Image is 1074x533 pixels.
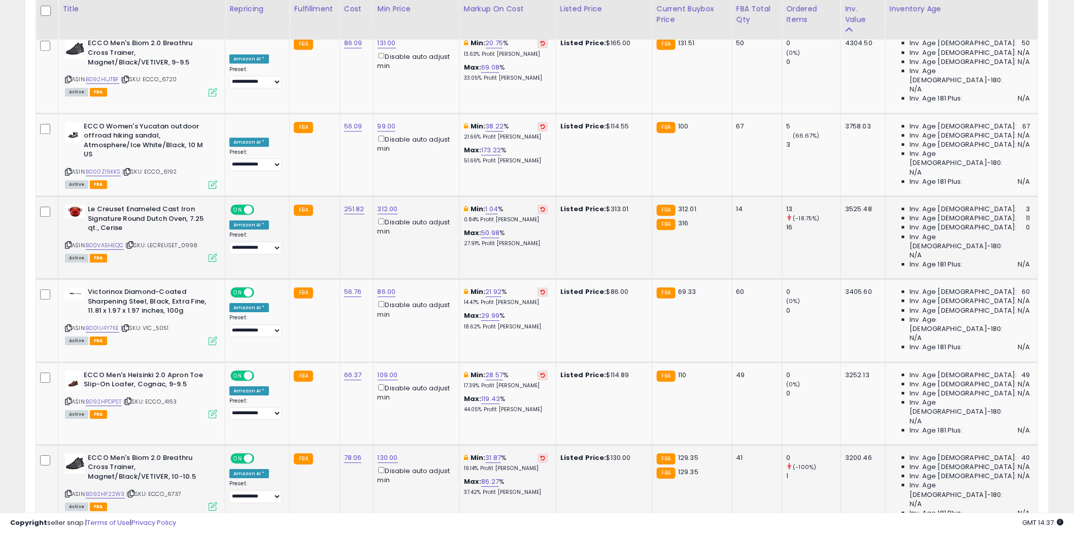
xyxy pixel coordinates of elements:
span: All listings currently available for purchase on Amazon [65,254,88,262]
span: Inv. Age [DEMOGRAPHIC_DATA]: [910,122,1017,131]
span: OFF [253,206,269,214]
span: 3 [1026,205,1030,214]
a: 99.00 [378,121,396,131]
p: 19.14% Profit [PERSON_NAME] [464,465,548,472]
span: OFF [253,454,269,463]
a: 119.43 [481,394,500,404]
div: % [464,453,548,472]
div: ASIN: [65,371,217,418]
div: Preset: [229,397,282,420]
span: OFF [253,371,269,380]
span: 11 [1026,214,1030,223]
div: % [464,371,548,389]
div: $114.55 [560,122,645,131]
i: Revert to store-level Min Markup [541,124,545,129]
div: Amazon AI * [229,138,269,147]
span: All listings currently available for purchase on Amazon [65,410,88,419]
a: 109.00 [378,370,398,380]
span: 69.33 [678,287,696,296]
p: 0.84% Profit [PERSON_NAME] [464,216,548,223]
b: Max: [464,477,482,486]
b: Listed Price: [560,38,607,48]
div: 13 [787,205,841,214]
span: Inv. Age [DEMOGRAPHIC_DATA]-180: [910,398,1030,416]
b: Listed Price: [560,204,607,214]
div: 0 [787,453,841,462]
i: This overrides the store level min markup for this listing [464,40,468,46]
div: 67 [736,122,775,131]
span: Inv. Age [DEMOGRAPHIC_DATA]: [910,472,1017,481]
b: Listed Price: [560,453,607,462]
div: % [464,287,548,306]
div: % [464,63,548,82]
div: ASIN: [65,122,217,188]
a: 66.37 [344,370,362,380]
div: Amazon AI * [229,54,269,63]
div: seller snap | | [10,518,176,528]
span: Inv. Age [DEMOGRAPHIC_DATA]: [910,39,1017,48]
span: 49 [1022,371,1030,380]
div: Inventory Age [890,4,1034,14]
b: ECCO Men's Biom 2.0 Breathru Cross Trainer, Magnet/Black/VETIVER, 9-9.5 [88,39,211,70]
span: ON [231,288,244,297]
a: 20.75 [486,38,504,48]
p: 37.42% Profit [PERSON_NAME] [464,489,548,496]
div: Disable auto adjust min [378,51,452,71]
span: All listings currently available for purchase on Amazon [65,503,88,511]
img: 31cx87Hj8QL._SL40_.jpg [65,371,81,391]
div: Markup on Cost [464,4,552,14]
div: 41 [736,453,775,462]
b: Listed Price: [560,287,607,296]
i: This overrides the store level min markup for this listing [464,206,468,212]
a: 21.92 [486,287,502,297]
p: 44.05% Profit [PERSON_NAME] [464,406,548,413]
small: (-100%) [793,463,817,471]
img: 11egS3JhElL._SL40_.jpg [65,287,85,299]
span: N/A [1018,389,1030,398]
p: 13.63% Profit [PERSON_NAME] [464,51,548,58]
b: Min: [471,121,486,131]
img: 412fC3dLpdL._SL40_.jpg [65,39,85,59]
div: 3525.48 [845,205,877,214]
a: B001U4Y7KE [86,324,119,332]
span: 131.51 [678,38,694,48]
b: Min: [471,204,486,214]
div: 3 [787,140,841,149]
span: Inv. Age 181 Plus: [910,426,963,435]
div: Preset: [229,314,282,337]
div: ASIN: [65,39,217,95]
div: $86.00 [560,287,645,296]
span: FBA [90,337,107,345]
div: 3758.03 [845,122,877,131]
small: FBA [657,468,676,479]
span: 40 [1022,453,1030,462]
small: FBA [294,371,313,382]
div: 5 [787,122,841,131]
div: Amazon AI * [229,469,269,478]
span: 0 [1026,223,1030,232]
b: Min: [471,38,486,48]
div: FBA Total Qty [736,4,778,25]
span: N/A [1018,177,1030,186]
small: (-18.75%) [793,214,820,222]
span: Inv. Age 181 Plus: [910,177,963,186]
span: Inv. Age [DEMOGRAPHIC_DATA]: [910,287,1017,296]
span: N/A [1018,343,1030,352]
span: Inv. Age [DEMOGRAPHIC_DATA]: [910,205,1017,214]
div: Disable auto adjust min [378,465,452,485]
small: FBA [657,122,676,133]
p: 18.62% Profit [PERSON_NAME] [464,323,548,330]
small: FBA [294,122,313,133]
span: 129.35 [678,467,698,477]
small: FBA [657,287,676,298]
div: 4304.50 [845,39,877,48]
small: FBA [657,371,676,382]
span: N/A [1018,306,1030,315]
div: % [464,477,548,496]
a: 50.98 [481,228,499,238]
div: 16 [787,223,841,232]
div: $114.89 [560,371,645,380]
span: N/A [1018,57,1030,66]
b: Le Creuset Enameled Cast Iron Signature Round Dutch Oven, 7.25 qt., Cerise [88,205,211,236]
div: Preset: [229,480,282,503]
